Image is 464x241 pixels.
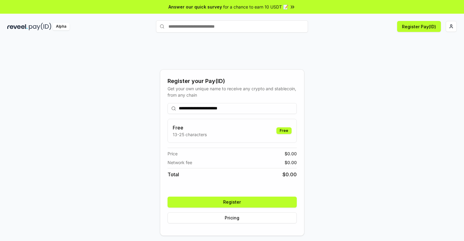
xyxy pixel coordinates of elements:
[173,131,207,138] p: 13-25 characters
[168,77,297,85] div: Register your Pay(ID)
[173,124,207,131] h3: Free
[397,21,441,32] button: Register Pay(ID)
[53,23,70,30] div: Alpha
[282,171,297,178] span: $ 0.00
[7,23,28,30] img: reveel_dark
[168,4,222,10] span: Answer our quick survey
[168,171,179,178] span: Total
[285,159,297,166] span: $ 0.00
[168,150,178,157] span: Price
[168,197,297,208] button: Register
[168,212,297,223] button: Pricing
[223,4,288,10] span: for a chance to earn 10 USDT 📝
[29,23,51,30] img: pay_id
[285,150,297,157] span: $ 0.00
[168,159,192,166] span: Network fee
[276,127,292,134] div: Free
[168,85,297,98] div: Get your own unique name to receive any crypto and stablecoin, from any chain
